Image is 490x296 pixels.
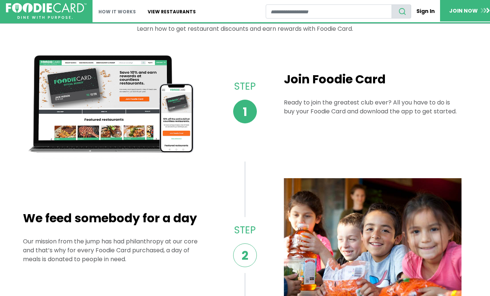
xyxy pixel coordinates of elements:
a: Sign In [411,4,440,18]
p: Step [226,223,264,237]
p: Our mission from the jump has had philanthropy at our core and that’s why for every Foodie Card p... [23,237,201,264]
span: 1 [233,100,257,123]
h2: We feed somebody for a day [23,211,201,225]
span: 2 [233,243,257,267]
h2: Join Foodie Card [284,72,462,86]
p: Ready to join the greatest club ever? All you have to do is buy your Foodie Card and download the... [284,98,462,116]
input: restaurant search [266,4,392,19]
img: FoodieCard; Eat, Drink, Save, Donate [6,3,87,19]
p: Step [226,79,264,94]
button: search [392,4,411,19]
div: Learn how to get restaurant discounts and earn rewards with Foodie Card. [23,24,467,42]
